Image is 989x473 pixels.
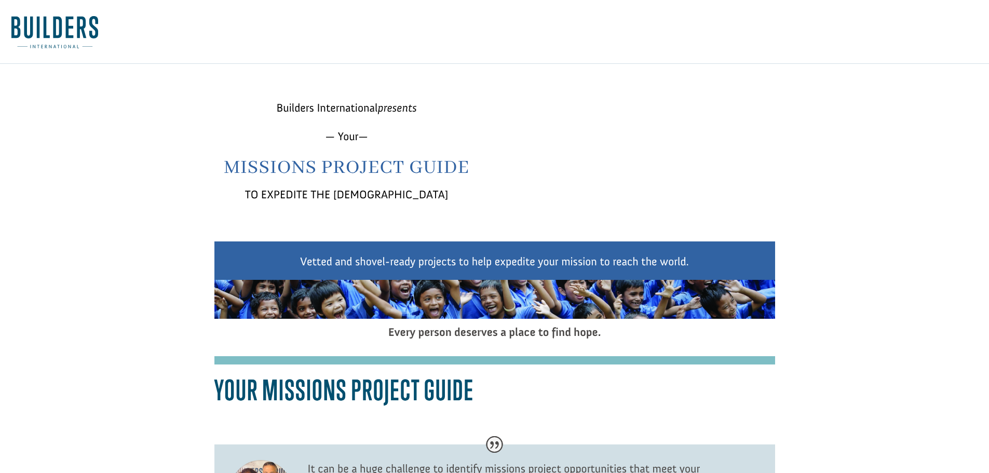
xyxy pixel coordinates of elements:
[377,101,416,115] em: presents
[325,129,368,143] span: — Your—
[276,101,416,115] span: Builders International
[11,16,98,48] img: Builders International
[388,325,601,339] span: Every person deserves a place to find hope.
[245,187,449,201] span: TO EXPEDITE THE [DEMOGRAPHIC_DATA]
[214,373,474,407] span: Your Missions Project Guide
[300,254,689,268] span: Vetted and shovel-ready projects to help expedite your mission to reach the world.
[224,156,469,180] span: Missions Project Guide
